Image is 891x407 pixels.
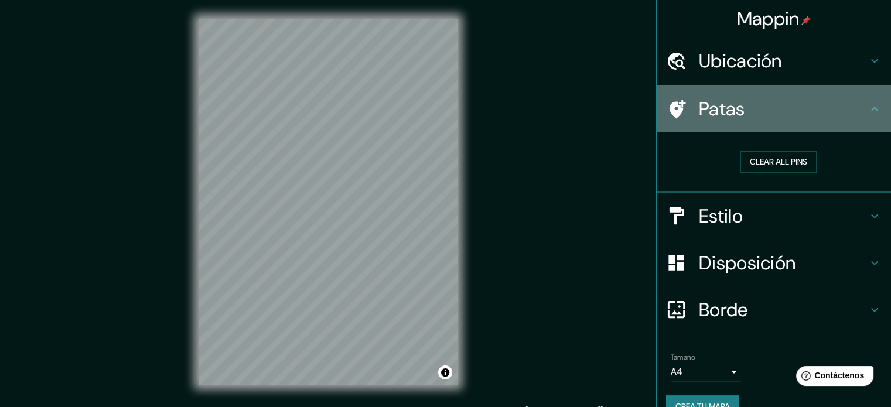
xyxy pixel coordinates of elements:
[699,251,796,275] font: Disposición
[657,286,891,333] div: Borde
[438,365,452,379] button: Activar o desactivar atribución
[199,19,458,385] canvas: Mapa
[699,49,782,73] font: Ubicación
[657,37,891,84] div: Ubicación
[787,361,878,394] iframe: Lanzador de widgets de ayuda
[737,6,800,31] font: Mappin
[657,85,891,132] div: Patas
[699,97,745,121] font: Patas
[801,16,811,25] img: pin-icon.png
[657,193,891,240] div: Estilo
[671,362,741,381] div: A4
[671,353,695,362] font: Tamaño
[671,365,682,378] font: A4
[699,204,743,228] font: Estilo
[740,151,817,173] button: Clear all pins
[657,240,891,286] div: Disposición
[699,297,748,322] font: Borde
